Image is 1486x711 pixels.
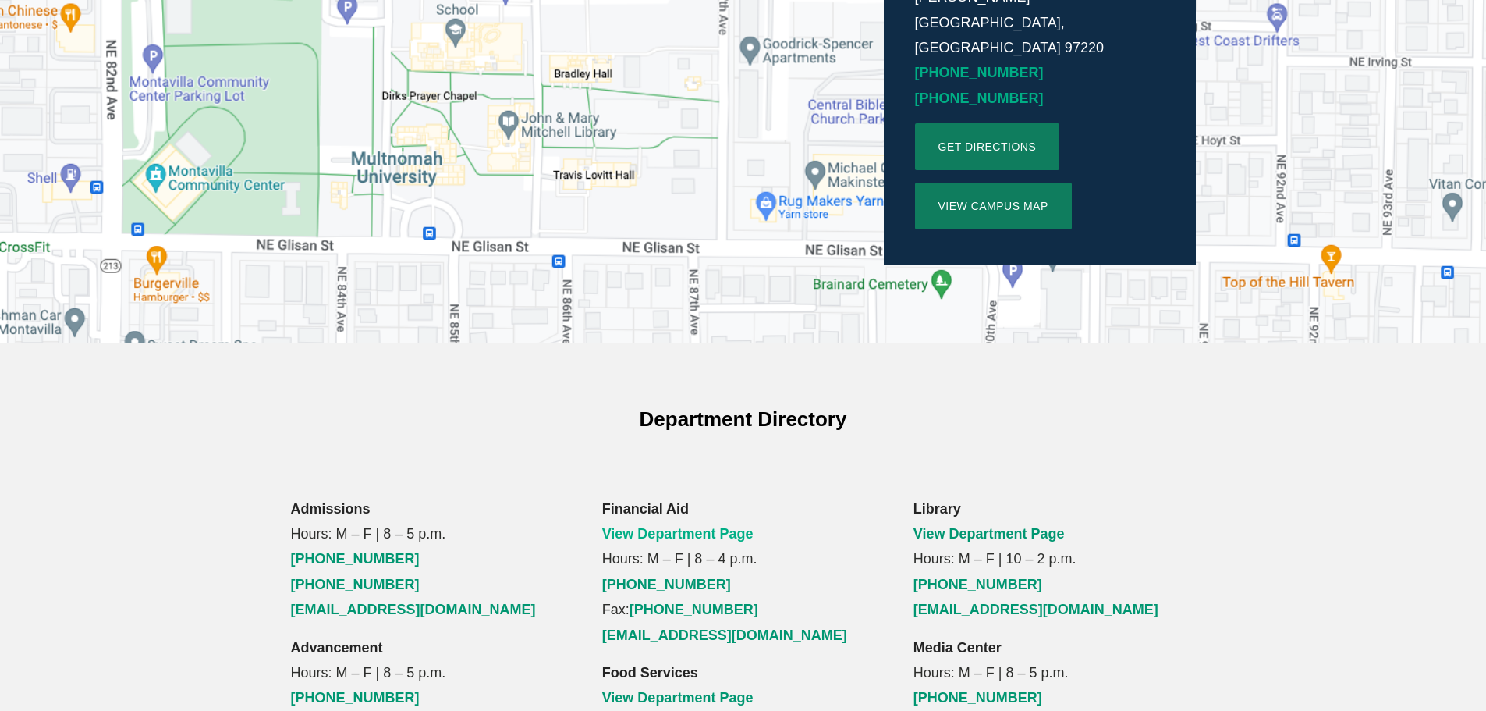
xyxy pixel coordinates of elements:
p: Hours: M – F | 8 – 5 p.m. [291,496,573,623]
a: View Department Page [602,526,754,542]
a: [EMAIL_ADDRESS][DOMAIN_NAME] [291,602,536,617]
a: View Department Page [602,690,754,706]
strong: Library [913,501,961,517]
a: [PHONE_NUMBER] [291,690,420,706]
strong: Advancement [291,640,383,656]
a: [PHONE_NUMBER] [291,551,420,567]
a: [PHONE_NUMBER] [602,577,731,592]
a: [PHONE_NUMBER] [291,577,420,592]
strong: Media Center [913,640,1002,656]
p: Hours: M – F | 8 – 4 p.m. Fax: [602,496,885,648]
a: View Campus Map [915,183,1072,229]
a: [EMAIL_ADDRESS][DOMAIN_NAME] [602,627,847,643]
strong: Food Services [602,665,698,681]
a: [PHONE_NUMBER] [915,91,1044,106]
a: View Department Page [913,526,1065,542]
a: [EMAIL_ADDRESS][DOMAIN_NAME] [913,602,1158,617]
a: Get directions [915,123,1060,170]
a: [PHONE_NUMBER] [913,690,1042,706]
a: [PHONE_NUMBER] [915,65,1044,80]
a: [PHONE_NUMBER] [913,577,1042,592]
h4: Department Directory [446,405,1040,433]
strong: Admissions [291,501,371,517]
p: Hours: M – F | 10 – 2 p.m. [913,496,1196,623]
a: [PHONE_NUMBER] [630,602,758,617]
strong: Financial Aid [602,501,689,517]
